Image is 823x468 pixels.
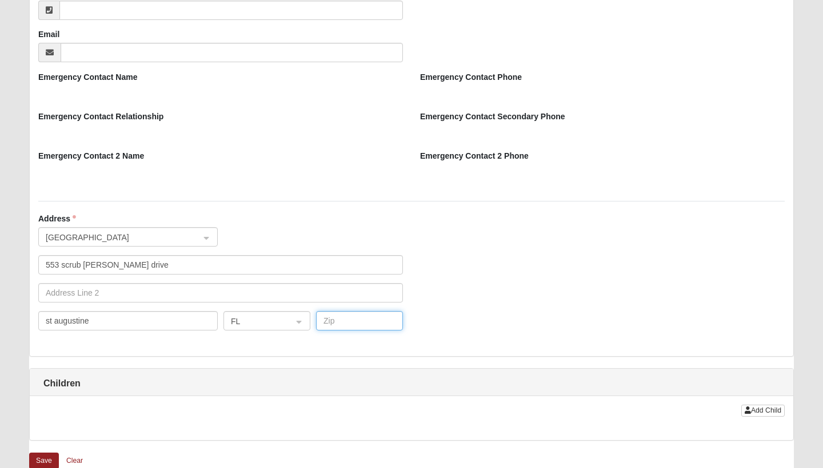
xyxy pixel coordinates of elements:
[38,255,403,275] input: Address Line 1
[420,71,522,83] label: Emergency Contact Phone
[38,71,138,83] label: Emergency Contact Name
[38,29,59,40] label: Email
[420,111,565,122] label: Emergency Contact Secondary Phone
[316,311,403,330] input: Zip
[38,150,144,162] label: Emergency Contact 2 Name
[46,231,190,244] span: United States
[751,406,781,414] span: Add Child
[38,283,403,302] input: Address Line 2
[741,405,785,417] button: Add Child
[38,111,163,122] label: Emergency Contact Relationship
[231,315,282,328] span: FL
[30,378,793,389] h1: Children
[38,213,76,224] label: Address
[38,311,218,330] input: City
[420,150,529,162] label: Emergency Contact 2 Phone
